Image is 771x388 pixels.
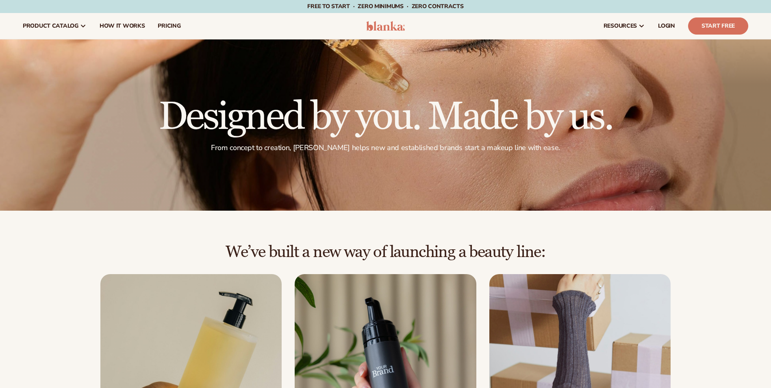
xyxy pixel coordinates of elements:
a: LOGIN [652,13,682,39]
img: logo [366,21,405,31]
span: How It Works [100,23,145,29]
span: LOGIN [658,23,675,29]
a: Start Free [688,17,748,35]
span: product catalog [23,23,78,29]
a: product catalog [16,13,93,39]
h2: We’ve built a new way of launching a beauty line: [23,243,748,261]
p: From concept to creation, [PERSON_NAME] helps new and established brands start a makeup line with... [159,143,612,153]
h1: Designed by you. Made by us. [159,98,612,137]
span: resources [604,23,637,29]
span: Free to start · ZERO minimums · ZERO contracts [307,2,463,10]
a: pricing [151,13,187,39]
span: pricing [158,23,180,29]
a: resources [597,13,652,39]
a: How It Works [93,13,152,39]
